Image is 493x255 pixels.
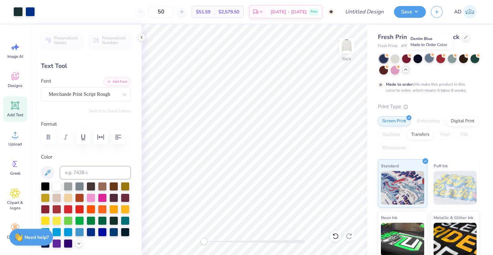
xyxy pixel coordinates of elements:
[463,5,477,18] img: Aliza Didarali
[41,33,83,48] button: Personalized Names
[89,108,131,114] button: Switch to Greek Letters
[196,8,210,15] span: $51.59
[410,42,447,47] span: Made to Order Color
[54,36,79,45] span: Personalized Names
[7,235,23,240] span: Decorate
[381,171,424,205] img: Standard
[41,61,131,71] div: Text Tool
[60,166,131,179] input: e.g. 7428 c
[201,238,207,245] div: Accessibility label
[340,5,389,18] input: Untitled Design
[446,116,479,126] div: Digital Print
[103,77,131,86] button: Add Font
[378,43,398,49] span: Fresh Prints
[456,130,472,140] div: Foil
[10,171,20,176] span: Greek
[434,214,473,221] span: Metallic & Glitter Ink
[378,143,410,153] div: Rhinestones
[342,56,351,62] div: Back
[148,6,174,18] input: – –
[378,33,459,41] span: Fresh Prints Retro Crewneck
[41,77,51,85] label: Font
[407,130,434,140] div: Transfers
[378,130,405,140] div: Applique
[378,103,480,111] div: Print Type
[451,5,480,18] a: AD
[4,200,26,211] span: Clipart & logos
[8,141,22,147] span: Upload
[7,54,23,59] span: Image AI
[401,43,415,49] span: # FP102
[102,36,127,45] span: Personalized Numbers
[89,33,131,48] button: Personalized Numbers
[41,120,131,128] label: Format
[311,9,317,14] span: Free
[7,112,23,118] span: Add Text
[378,116,410,126] div: Screen Print
[218,8,239,15] span: $2,579.50
[340,39,353,52] img: Back
[407,34,453,49] div: Denim Blue
[412,116,444,126] div: Embroidery
[436,130,454,140] div: Vinyl
[8,83,22,88] span: Designs
[434,171,477,205] img: Puff Ink
[394,6,426,18] button: Save
[381,214,397,221] span: Neon Ink
[386,81,469,93] div: We make this product in this color to order, which means it takes 8 weeks.
[434,162,448,169] span: Puff Ink
[270,8,307,15] span: [DATE] - [DATE]
[381,162,399,169] span: Standard
[24,234,49,241] strong: Need help?
[41,153,131,161] label: Color
[454,8,461,16] span: AD
[386,82,414,87] strong: Made to order:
